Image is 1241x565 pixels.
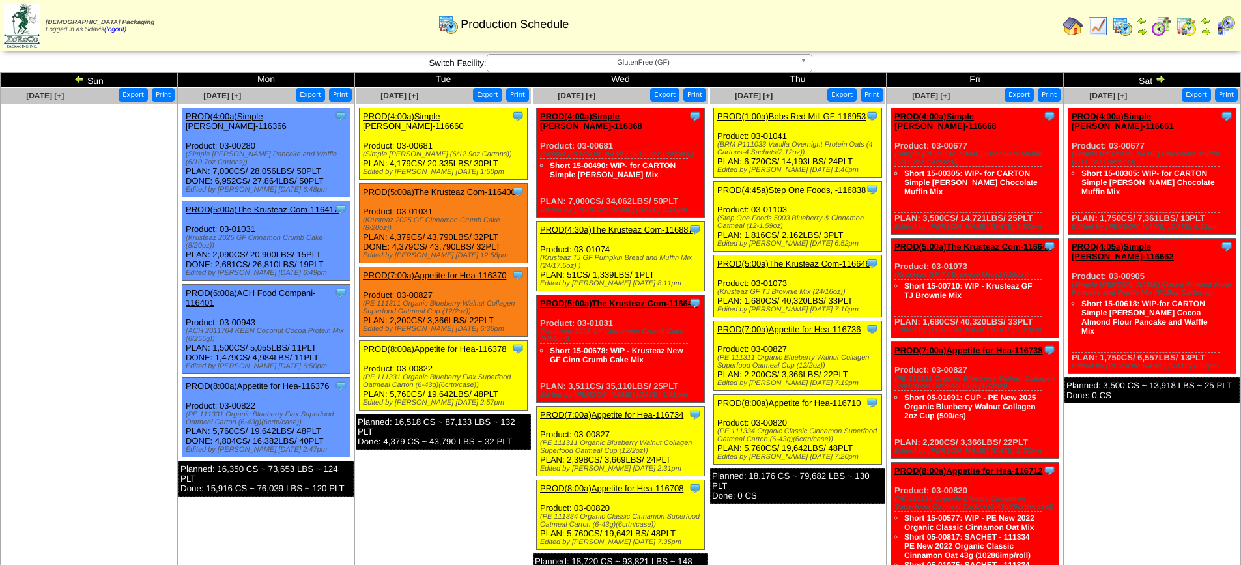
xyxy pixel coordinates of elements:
a: [DATE] [+] [1089,91,1127,100]
button: Print [1215,88,1238,102]
img: Tooltip [866,183,879,196]
img: home.gif [1063,16,1083,36]
a: PROD(4:00a)Simple [PERSON_NAME]-116366 [186,111,287,131]
div: Edited by [PERSON_NAME] [DATE] 6:50pm [186,362,350,370]
img: Tooltip [1043,464,1056,477]
img: arrowright.gif [1155,74,1165,84]
div: Product: 03-01041 PLAN: 6,720CS / 14,193LBS / 24PLT [714,108,882,178]
div: Product: 03-00943 PLAN: 1,500CS / 5,055LBS / 11PLT DONE: 1,479CS / 4,984LBS / 11PLT [182,285,350,374]
div: Edited by [PERSON_NAME] [DATE] 6:52pm [894,223,1059,231]
div: (PE 111331 Organic Blueberry Flax Superfood Oatmeal Carton (6-43g)(6crtn/case)) [186,411,350,426]
a: PROD(8:00a)Appetite for Hea-116708 [540,484,683,493]
a: PROD(8:00a)Appetite for Hea-116378 [363,344,506,354]
div: Product: 03-00822 PLAN: 5,760CS / 19,642LBS / 48PLT DONE: 4,804CS / 16,382LBS / 40PLT [182,378,350,457]
a: PROD(5:00a)The Krusteaz Com-116646 [717,259,870,268]
div: (PE 111311 Organic Blueberry Walnut Collagen Superfood Oatmeal Cup (12/2oz)) [717,354,881,369]
div: (Simple [PERSON_NAME] (6/12.9oz Cartons)) [540,151,704,158]
img: Tooltip [689,297,702,310]
a: Short 15-00710: WIP - Krusteaz GF TJ Brownie Mix [904,282,1033,300]
div: Planned: 16,518 CS ~ 87,133 LBS ~ 132 PLT Done: 4,379 CS ~ 43,790 LBS ~ 32 PLT [356,414,531,450]
div: Product: 03-01074 PLAN: 51CS / 1,339LBS / 1PLT [537,222,705,291]
span: [DATE] [+] [380,91,418,100]
div: Edited by [PERSON_NAME] [DATE] 8:11pm [540,280,704,287]
td: Fri [887,73,1064,87]
a: PROD(4:45a)Step One Foods, -116838 [717,185,866,195]
div: Product: 03-00905 PLAN: 1,750CS / 6,557LBS / 13PLT [1068,239,1236,374]
div: Product: 03-00677 PLAN: 1,750CS / 7,361LBS / 13PLT [1068,108,1236,235]
div: (Krusteaz 2025 GF Cinnamon Crumb Cake (8/20oz)) [186,234,350,250]
a: [DATE] [+] [735,91,773,100]
td: Tue [355,73,532,87]
div: Edited by [PERSON_NAME] [DATE] 6:52pm [1072,362,1236,370]
button: Print [329,88,352,102]
img: Tooltip [866,323,879,336]
div: Edited by [PERSON_NAME] [DATE] 1:46pm [717,166,881,174]
div: (PE 111334 Organic Classic Cinnamon Superfood Oatmeal Carton (6-43g)(6crtn/case)) [717,427,881,443]
a: [DATE] [+] [203,91,241,100]
img: Tooltip [1220,240,1233,253]
div: Edited by [PERSON_NAME] [DATE] 6:52pm [1072,223,1236,231]
a: (logout) [104,26,126,33]
button: Export [650,88,679,102]
a: PROD(8:00a)Appetite for Hea-116376 [186,381,329,391]
div: Planned: 16,350 CS ~ 73,653 LBS ~ 124 PLT Done: 15,916 CS ~ 76,039 LBS ~ 120 PLT [178,461,354,497]
div: (PE 111311 Organic Blueberry Walnut Collagen Superfood Oatmeal Cup (12/2oz)) [363,300,527,315]
img: Tooltip [511,342,524,355]
a: [DATE] [+] [558,91,595,100]
button: Print [506,88,529,102]
img: Tooltip [1043,109,1056,123]
div: (Krusteaz 2025 GF Cinnamon Crumb Cake (8/20oz)) [363,216,527,232]
a: [DATE] [+] [912,91,950,100]
a: PROD(7:00a)Appetite for Hea-116736 [717,325,861,334]
div: (Krusteaz TJ GF Pumpkin Bread and Muffin Mix (24/17.5oz) ) [540,254,704,270]
td: Wed [532,73,709,87]
div: Product: 03-00681 PLAN: 7,000CS / 34,062LBS / 50PLT [537,108,705,218]
a: Short 15-00305: WIP- for CARTON Simple [PERSON_NAME] Chocolate Muffin Mix [904,169,1038,196]
div: Edited by [PERSON_NAME] [DATE] 2:47pm [186,446,350,454]
img: Tooltip [866,396,879,409]
div: Product: 03-00827 PLAN: 2,200CS / 3,366LBS / 22PLT [714,321,882,391]
div: Edited by [PERSON_NAME] [DATE] 7:19pm [717,379,881,387]
img: Tooltip [334,109,347,123]
img: Tooltip [689,482,702,495]
a: Short 15-00618: WIP-for CARTON Simple [PERSON_NAME] Cocoa Almond Flour Pancake and Waffle Mix [1081,299,1208,336]
div: (BRM P111033 Vanilla Overnight Protein Oats (4 Cartons-4 Sachets/2.12oz)) [717,141,881,156]
div: Product: 03-01031 PLAN: 2,090CS / 20,900LBS / 15PLT DONE: 2,681CS / 26,810LBS / 19PLT [182,201,350,281]
div: Product: 03-00827 PLAN: 2,200CS / 3,366LBS / 22PLT [891,342,1059,459]
img: Tooltip [866,257,879,270]
div: (Krusteaz 2025 GF Cinnamon Crumb Cake (8/20oz)) [540,328,704,343]
a: [DATE] [+] [26,91,64,100]
a: Short 15-00490: WIP- for CARTON Simple [PERSON_NAME] Mix [550,161,676,179]
img: Tooltip [1220,109,1233,123]
div: Product: 03-00681 PLAN: 4,179CS / 20,335LBS / 30PLT [360,108,528,180]
div: Product: 03-00827 PLAN: 2,200CS / 3,366LBS / 22PLT [360,267,528,337]
div: (PE 111334 Organic Classic Cinnamon Superfood Oatmeal Carton (6-43g)(6crtn/case)) [894,495,1059,511]
div: (Step One Foods 5003 Blueberry & Cinnamon Oatmeal (12-1.59oz) [717,214,881,230]
img: line_graph.gif [1087,16,1108,36]
img: zoroco-logo-small.webp [4,4,40,48]
a: PROD(8:00a)Appetite for Hea-116712 [894,466,1043,476]
div: (Krusteaz GF TJ Brownie Mix (24/16oz)) [894,271,1059,279]
a: PROD(4:05a)Simple [PERSON_NAME]-116662 [1072,242,1174,261]
div: (PE 111311 Organic Blueberry Walnut Collagen Superfood Oatmeal Cup (12/2oz)) [540,439,704,455]
span: Logged in as Sdavis [46,19,154,33]
img: calendarprod.gif [438,14,459,35]
div: Edited by [PERSON_NAME] [DATE] 6:49pm [186,269,350,277]
div: Edited by [PERSON_NAME] [DATE] 7:35pm [540,538,704,546]
a: PROD(5:00a)The Krusteaz Com-116400 [363,187,516,197]
button: Export [827,88,857,102]
span: Production Schedule [461,18,569,31]
a: Short 15-00305: WIP- for CARTON Simple [PERSON_NAME] Chocolate Muffin Mix [1081,169,1215,196]
a: PROD(1:00a)Bobs Red Mill GF-116953 [717,111,866,121]
img: Tooltip [689,109,702,123]
div: (PE 111311 Organic Blueberry Walnut Collagen Superfood Oatmeal Cup (12/2oz)) [894,375,1059,390]
button: Print [152,88,175,102]
img: calendarcustomer.gif [1215,16,1236,36]
img: calendarblend.gif [1151,16,1172,36]
div: (Simple [PERSON_NAME] Chocolate Muffin (6/11.2oz Cartons)) [894,151,1059,166]
a: PROD(4:30a)The Krusteaz Com-116887 [540,225,693,235]
td: Thu [709,73,887,87]
div: Product: 03-01031 PLAN: 3,511CS / 35,110LBS / 25PLT [537,295,705,403]
a: PROD(7:00a)Appetite for Hea-116734 [540,410,683,420]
